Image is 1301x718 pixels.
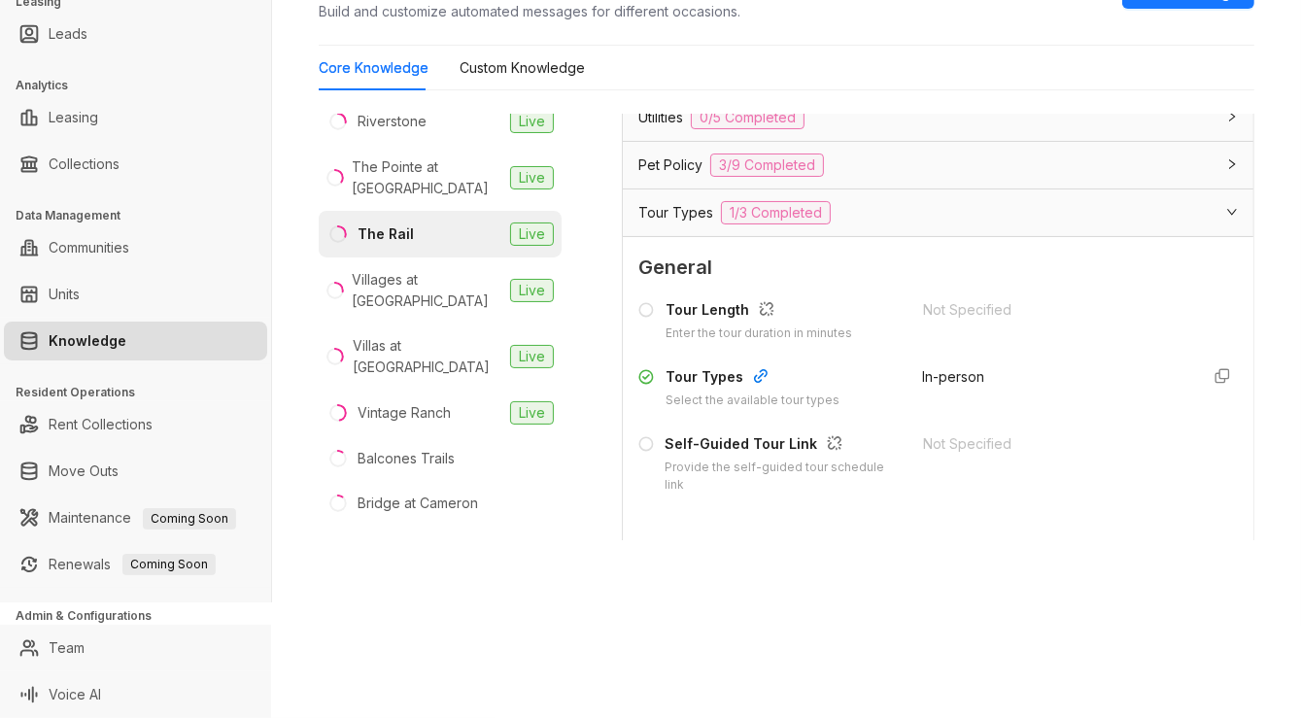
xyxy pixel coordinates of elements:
span: Live [510,222,554,246]
div: Pet Policy3/9 Completed [623,142,1253,188]
div: Custom Knowledge [460,57,585,79]
a: Team [49,629,85,667]
li: Rent Collections [4,405,267,444]
span: collapsed [1226,158,1238,170]
div: Villas at [GEOGRAPHIC_DATA] [353,335,502,378]
div: Utilities0/5 Completed [623,94,1253,141]
li: Knowledge [4,322,267,360]
div: Build and customize automated messages for different occasions. [319,1,740,21]
span: Live [510,279,554,302]
div: Tour Types1/3 Completed [623,189,1253,236]
div: Bridge at [GEOGRAPHIC_DATA] [358,537,554,580]
li: Communities [4,228,267,267]
a: Rent Collections [49,405,153,444]
div: Vintage Ranch [358,402,451,424]
a: Communities [49,228,129,267]
div: Balcones Trails [358,448,455,469]
span: 3/9 Completed [710,154,824,177]
li: Maintenance [4,498,267,537]
span: General [638,253,1238,283]
li: Team [4,629,267,667]
span: Utilities [638,107,683,128]
span: expanded [1226,206,1238,218]
span: In-person [923,368,985,385]
h3: Resident Operations [16,384,271,401]
li: Voice AI [4,675,267,714]
div: Villages at [GEOGRAPHIC_DATA] [352,269,502,312]
h3: Admin & Configurations [16,607,271,625]
a: Voice AI [49,675,101,714]
a: Move Outs [49,452,119,491]
span: 0/5 Completed [691,106,805,129]
span: Live [510,166,554,189]
li: Move Outs [4,452,267,491]
div: Bridge at Cameron [358,493,478,514]
div: Enter the tour duration in minutes [666,325,852,343]
div: The Pointe at [GEOGRAPHIC_DATA] [352,156,502,199]
div: Riverstone [358,111,427,132]
div: Tour Length [666,299,852,325]
span: Tour Types [638,202,713,223]
a: Collections [49,145,120,184]
li: Units [4,275,267,314]
span: Coming Soon [122,554,216,575]
a: Leads [49,15,87,53]
span: Live [510,110,554,133]
h3: Analytics [16,77,271,94]
span: collapsed [1226,111,1238,122]
div: Self-Guided Tour Link [665,433,899,459]
a: Units [49,275,80,314]
a: RenewalsComing Soon [49,545,216,584]
div: Not Specified [923,433,1184,455]
li: Leads [4,15,267,53]
li: Leasing [4,98,267,137]
span: 1/3 Completed [721,201,831,224]
div: Not Specified [923,299,1184,321]
li: Collections [4,145,267,184]
span: Coming Soon [143,508,236,530]
span: Live [510,345,554,368]
span: Pet Policy [638,154,702,176]
div: Provide the self-guided tour schedule link [665,459,899,496]
div: Core Knowledge [319,57,428,79]
a: Leasing [49,98,98,137]
div: Tour Types [666,366,839,392]
li: Renewals [4,545,267,584]
div: Select the available tour types [666,392,839,410]
h3: Data Management [16,207,271,224]
a: Knowledge [49,322,126,360]
div: The Rail [358,223,414,245]
span: Live [510,401,554,425]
